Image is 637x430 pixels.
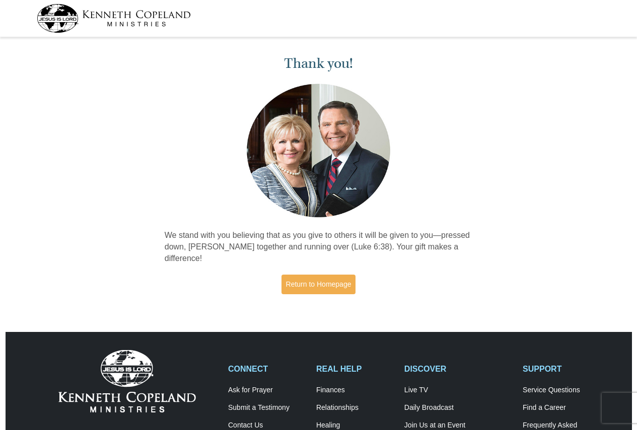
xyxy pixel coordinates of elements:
[165,55,473,72] h1: Thank you!
[316,386,394,395] a: Finances
[316,403,394,412] a: Relationships
[316,421,394,430] a: Healing
[316,364,394,374] h2: REAL HELP
[244,81,393,220] img: Kenneth and Gloria
[523,403,600,412] a: Find a Career
[228,386,306,395] a: Ask for Prayer
[228,403,306,412] a: Submit a Testimony
[523,386,600,395] a: Service Questions
[228,421,306,430] a: Contact Us
[523,364,600,374] h2: SUPPORT
[281,275,356,294] a: Return to Homepage
[165,230,473,265] p: We stand with you believing that as you give to others it will be given to you—pressed down, [PER...
[58,350,196,412] img: Kenneth Copeland Ministries
[404,421,512,430] a: Join Us at an Event
[404,403,512,412] a: Daily Broadcast
[37,4,191,33] img: kcm-header-logo.svg
[404,364,512,374] h2: DISCOVER
[228,364,306,374] h2: CONNECT
[404,386,512,395] a: Live TV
